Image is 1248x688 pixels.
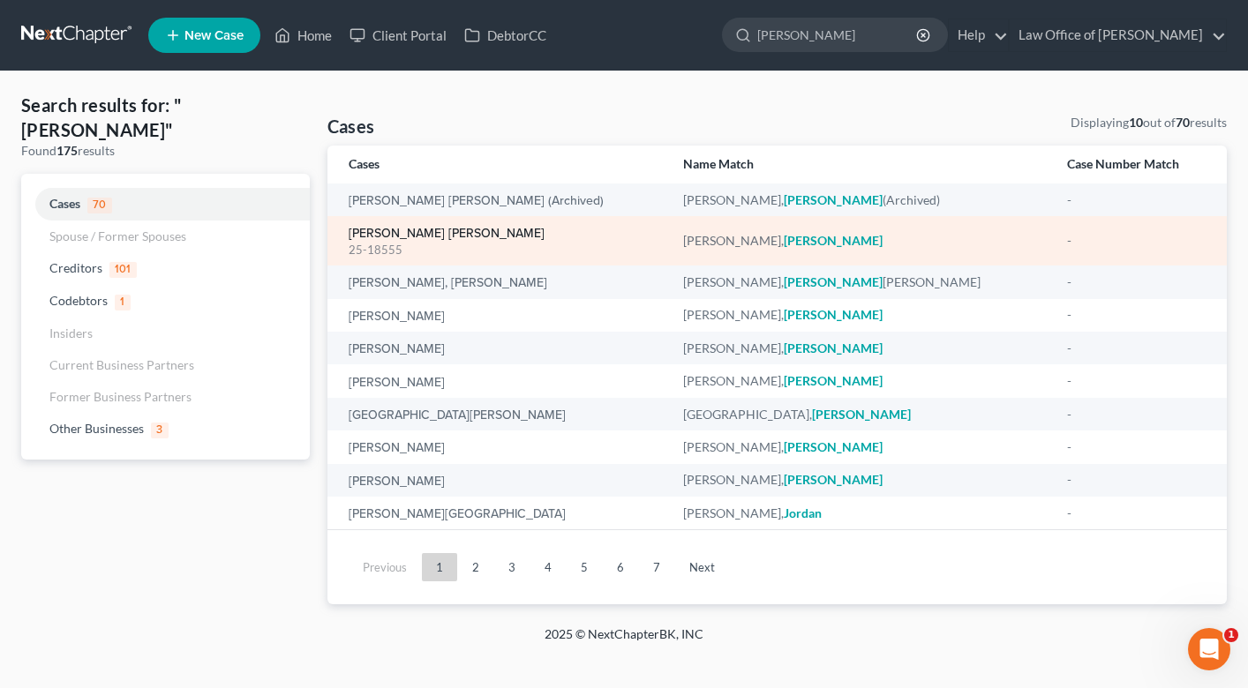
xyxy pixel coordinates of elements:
[1067,191,1206,209] div: -
[49,357,194,372] span: Current Business Partners
[455,19,555,51] a: DebtorCC
[1067,471,1206,489] div: -
[1129,115,1143,130] strong: 10
[675,553,729,581] a: Next
[683,340,1039,357] div: [PERSON_NAME],
[1067,273,1206,291] div: -
[349,277,547,289] a: [PERSON_NAME], [PERSON_NAME]
[349,310,445,323] a: [PERSON_NAME]
[784,233,883,248] em: [PERSON_NAME]
[349,475,445,488] a: [PERSON_NAME]
[109,262,137,278] span: 101
[1067,306,1206,324] div: -
[784,373,883,388] em: [PERSON_NAME]
[49,260,102,275] span: Creditors
[49,421,144,436] span: Other Businesses
[683,471,1039,489] div: [PERSON_NAME],
[683,372,1039,390] div: [PERSON_NAME],
[812,407,911,422] em: [PERSON_NAME]
[1188,628,1230,670] iframe: Intercom live chat
[1176,115,1190,130] strong: 70
[458,553,493,581] a: 2
[349,343,445,355] a: [PERSON_NAME]
[784,505,822,520] em: Jordan
[21,381,310,413] a: Former Business Partners
[494,553,530,581] a: 3
[1071,114,1227,131] div: Displaying out of results
[784,192,883,207] em: [PERSON_NAME]
[349,508,566,520] a: [PERSON_NAME][GEOGRAPHIC_DATA]
[184,29,244,42] span: New Case
[49,293,108,308] span: Codebtors
[1053,146,1227,183] th: Case Number Match
[530,553,566,581] a: 4
[784,340,883,355] em: [PERSON_NAME]
[1067,438,1206,456] div: -
[639,553,674,581] a: 7
[683,306,1039,324] div: [PERSON_NAME],
[603,553,638,581] a: 6
[1067,372,1206,390] div: -
[21,93,310,142] h4: Search results for: "[PERSON_NAME]"
[56,143,78,158] strong: 175
[349,442,445,454] a: [PERSON_NAME]
[683,232,1039,250] div: [PERSON_NAME],
[49,325,93,340] span: Insiders
[21,142,310,160] div: Found results
[784,274,883,289] em: [PERSON_NAME]
[327,146,670,183] th: Cases
[683,191,1039,209] div: [PERSON_NAME], (Archived)
[151,423,169,438] span: 3
[683,505,1039,522] div: [PERSON_NAME],
[784,472,883,487] em: [PERSON_NAME]
[341,19,455,51] a: Client Portal
[21,349,310,381] a: Current Business Partners
[669,146,1053,183] th: Name Match
[683,438,1039,456] div: [PERSON_NAME],
[1224,628,1238,642] span: 1
[349,377,445,389] a: [PERSON_NAME]
[21,318,310,349] a: Insiders
[1067,232,1206,250] div: -
[49,196,80,211] span: Cases
[21,413,310,445] a: Other Businesses3
[21,188,310,221] a: Cases70
[21,252,310,285] a: Creditors101
[422,553,457,581] a: 1
[87,198,112,213] span: 70
[349,409,566,422] a: [GEOGRAPHIC_DATA][PERSON_NAME]
[121,625,1127,657] div: 2025 © NextChapterBK, INC
[349,195,604,207] a: [PERSON_NAME] [PERSON_NAME] (Archived)
[1067,406,1206,423] div: -
[115,295,131,310] span: 1
[683,273,1039,291] div: [PERSON_NAME], [PERSON_NAME]
[1067,505,1206,522] div: -
[266,19,341,51] a: Home
[757,19,919,51] input: Search by name...
[1010,19,1226,51] a: Law Office of [PERSON_NAME]
[349,228,545,240] a: [PERSON_NAME] [PERSON_NAME]
[784,307,883,322] em: [PERSON_NAME]
[21,221,310,252] a: Spouse / Former Spouses
[349,242,656,258] div: 25-18555
[1067,340,1206,357] div: -
[21,285,310,318] a: Codebtors1
[327,114,375,138] h4: Cases
[567,553,602,581] a: 5
[683,406,1039,423] div: [GEOGRAPHIC_DATA],
[49,228,186,243] span: Spouse / Former Spouses
[49,389,192,404] span: Former Business Partners
[949,19,1008,51] a: Help
[784,439,883,454] em: [PERSON_NAME]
